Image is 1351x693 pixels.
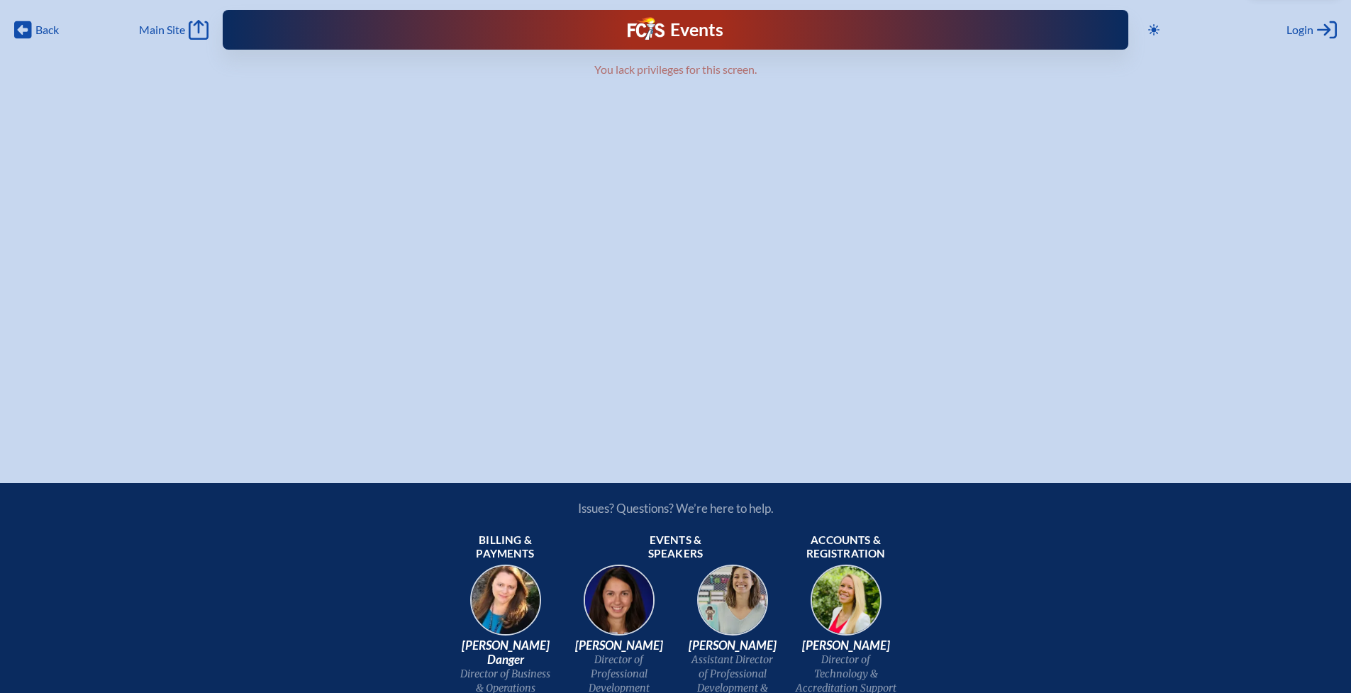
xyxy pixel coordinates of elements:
[472,17,879,43] div: FCIS Events — Future ready
[568,638,670,653] span: [PERSON_NAME]
[670,21,723,39] h1: Events
[795,533,897,562] span: Accounts & registration
[687,560,778,651] img: 545ba9c4-c691-43d5-86fb-b0a622cbeb82
[1286,23,1313,37] span: Login
[628,17,723,43] a: FCIS LogoEvents
[35,23,59,37] span: Back
[301,62,1050,77] p: You lack privileges for this screen.
[455,533,557,562] span: Billing & payments
[795,638,897,653] span: [PERSON_NAME]
[139,23,185,37] span: Main Site
[682,638,784,653] span: [PERSON_NAME]
[460,560,551,651] img: 9c64f3fb-7776-47f4-83d7-46a341952595
[574,560,665,651] img: 94e3d245-ca72-49ea-9844-ae84f6d33c0f
[139,20,209,40] a: Main Site
[628,17,665,40] img: Florida Council of Independent Schools
[625,533,727,562] span: Events & speakers
[426,501,925,516] p: Issues? Questions? We’re here to help.
[801,560,891,651] img: b1ee34a6-5a78-4519-85b2-7190c4823173
[455,638,557,667] span: [PERSON_NAME] Danger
